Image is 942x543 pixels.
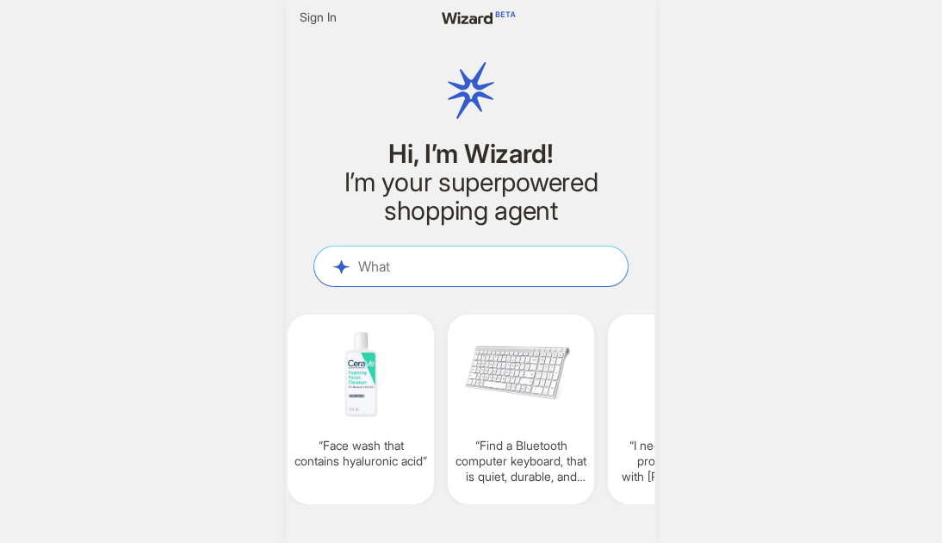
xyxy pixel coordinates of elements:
div: Face wash that contains hyaluronic acid [288,315,434,504]
img: Face%20wash%20that%20contains%20hyaluronic%20acid-6f0c777e.png [294,325,427,424]
q: Find a Bluetooth computer keyboard, that is quiet, durable, and has long battery life [455,438,587,485]
q: I need help finding products to help with [PERSON_NAME] management [615,438,747,485]
h1: Hi, I’m Wizard! [313,140,629,168]
img: I%20need%20help%20finding%20products%20to%20help%20with%20beard%20management-3f522821.png [615,325,747,424]
img: Find%20a%20Bluetooth%20computer%20keyboard_%20that%20is%20quiet_%20durable_%20and%20has%20long%20... [455,325,587,424]
span: Sign In [300,9,337,25]
q: Face wash that contains hyaluronic acid [294,438,427,469]
div: Find a Bluetooth computer keyboard, that is quiet, durable, and has long battery life [448,315,594,504]
h2: I’m your superpowered shopping agent [313,168,629,225]
button: Sign In [293,7,344,28]
div: I need help finding products to help with [PERSON_NAME] management [608,315,754,504]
